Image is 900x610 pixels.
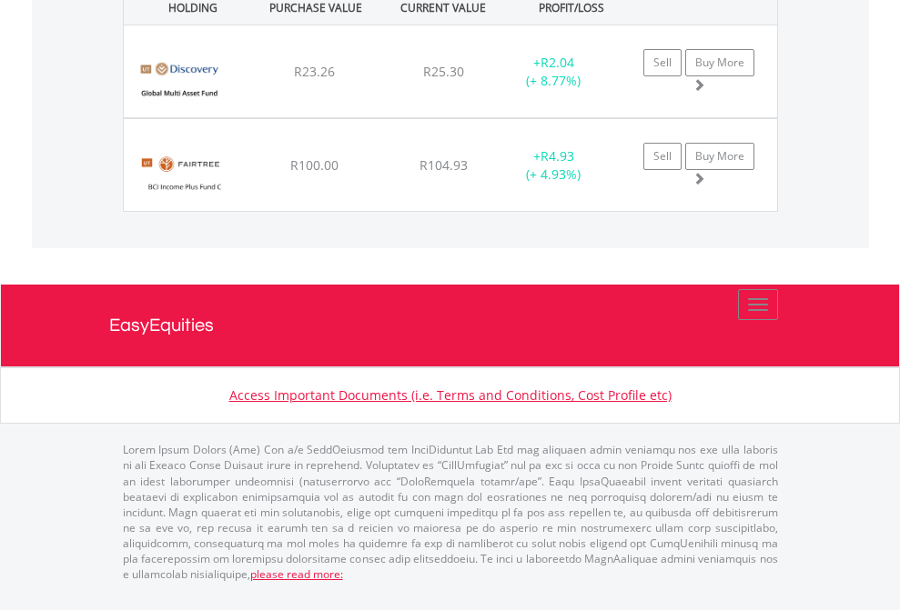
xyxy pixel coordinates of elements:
a: Buy More [685,49,754,76]
span: R4.93 [541,147,574,165]
a: please read more: [250,566,343,582]
p: Lorem Ipsum Dolors (Ame) Con a/e SeddOeiusmod tem InciDiduntut Lab Etd mag aliquaen admin veniamq... [123,442,778,582]
div: + (+ 4.93%) [497,147,611,184]
div: + (+ 8.77%) [497,54,611,90]
a: Sell [643,143,682,170]
a: EasyEquities [109,285,792,366]
img: UT.ZA.BIPF.png [133,142,238,206]
a: Access Important Documents (i.e. Terms and Conditions, Cost Profile etc) [229,386,672,404]
span: R25.30 [423,63,464,80]
span: R100.00 [290,156,339,174]
span: R104.93 [420,156,468,174]
a: Sell [643,49,682,76]
img: UT.ZA.DWWBI.png [133,48,225,113]
span: R2.04 [541,54,574,71]
span: R23.26 [294,63,335,80]
a: Buy More [685,143,754,170]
